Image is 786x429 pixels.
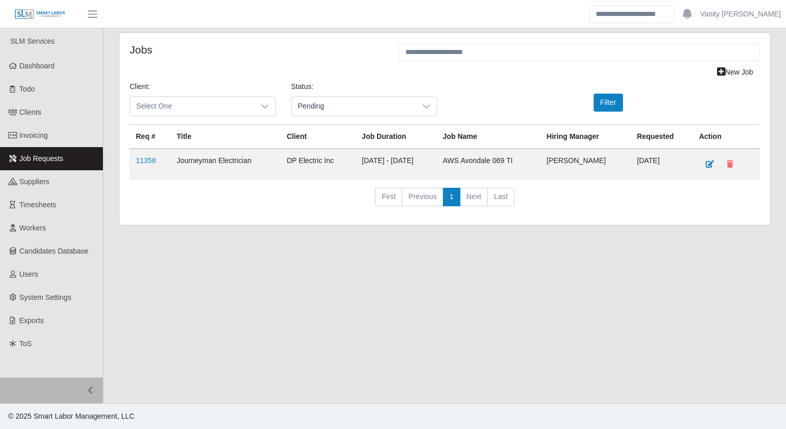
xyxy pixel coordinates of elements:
a: 11358 [136,156,156,165]
img: SLM Logo [14,9,66,20]
span: ToS [20,339,32,348]
td: [DATE] - [DATE] [355,149,436,180]
td: AWS Avondale 069 TI [437,149,541,180]
span: Select One [130,97,255,116]
span: Job Requests [20,154,64,163]
span: Timesheets [20,201,57,209]
span: SLM Services [10,37,55,45]
label: Client: [130,81,150,92]
th: Action [693,125,760,149]
td: Journeyman Electrician [170,149,280,180]
span: Invoicing [20,131,48,139]
th: Hiring Manager [541,125,631,149]
th: Requested [631,125,693,149]
th: Req # [130,125,170,149]
span: Suppliers [20,177,49,186]
button: Filter [594,94,623,112]
th: Job Name [437,125,541,149]
span: Users [20,270,39,278]
span: Workers [20,224,46,232]
span: © 2025 Smart Labor Management, LLC [8,412,134,420]
span: Candidates Database [20,247,89,255]
th: Client [280,125,355,149]
label: Status: [291,81,314,92]
td: DP Electric Inc [280,149,355,180]
h4: Jobs [130,43,383,56]
span: Exports [20,316,44,325]
span: Pending [292,97,416,116]
a: Vanity [PERSON_NAME] [700,9,781,20]
td: [DATE] [631,149,693,180]
nav: pagination [130,188,760,214]
th: Title [170,125,280,149]
span: Clients [20,108,42,116]
span: Dashboard [20,62,55,70]
input: Search [589,5,674,23]
th: Job Duration [355,125,436,149]
td: [PERSON_NAME] [541,149,631,180]
a: New Job [710,63,760,81]
a: 1 [443,188,460,206]
span: System Settings [20,293,72,301]
span: Todo [20,85,35,93]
